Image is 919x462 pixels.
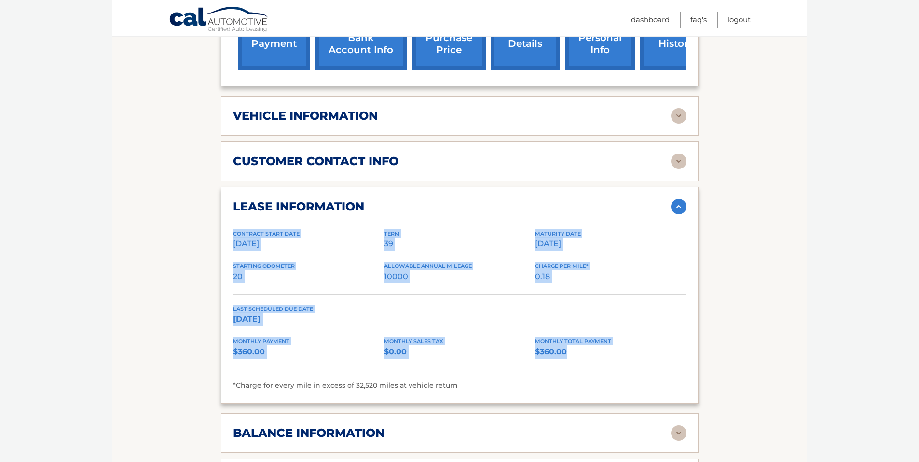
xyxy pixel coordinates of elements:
a: request purchase price [412,6,486,70]
span: Starting Odometer [233,263,295,269]
p: 10000 [384,270,535,283]
p: [DATE] [233,312,384,326]
p: $360.00 [535,345,686,359]
a: FAQ's [690,12,707,28]
a: Dashboard [631,12,670,28]
a: Add/Remove bank account info [315,6,407,70]
p: 0.18 [535,270,686,283]
span: Monthly Total Payment [535,338,611,345]
img: accordion-rest.svg [671,108,686,124]
span: Charge Per Mile* [535,263,589,269]
h2: lease information [233,199,364,214]
img: accordion-rest.svg [671,154,686,169]
h2: vehicle information [233,109,378,123]
p: $0.00 [384,345,535,359]
span: Term [384,230,400,237]
span: Contract Start Date [233,230,300,237]
a: Logout [727,12,751,28]
span: Allowable Annual Mileage [384,263,472,269]
span: Last Scheduled Due Date [233,306,313,312]
img: accordion-active.svg [671,199,686,214]
span: *Charge for every mile in excess of 32,520 miles at vehicle return [233,381,458,390]
a: update personal info [565,6,635,70]
a: make a payment [238,6,310,70]
h2: customer contact info [233,154,398,168]
p: [DATE] [535,237,686,251]
span: Monthly Sales Tax [384,338,443,345]
a: Cal Automotive [169,6,270,34]
h2: balance information [233,426,384,440]
span: Monthly Payment [233,338,289,345]
p: [DATE] [233,237,384,251]
a: payment history [640,6,713,70]
p: 39 [384,237,535,251]
p: $360.00 [233,345,384,359]
p: 20 [233,270,384,283]
span: Maturity Date [535,230,581,237]
a: account details [491,6,560,70]
img: accordion-rest.svg [671,425,686,441]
